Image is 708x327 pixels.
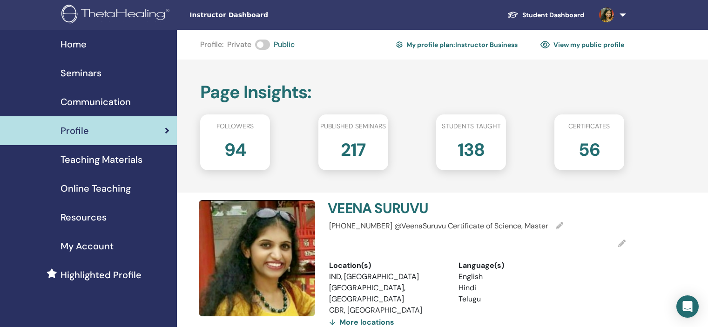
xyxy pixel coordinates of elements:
a: View my public profile [540,37,624,52]
li: [GEOGRAPHIC_DATA], [GEOGRAPHIC_DATA] [329,282,445,305]
span: Certificates [568,121,610,131]
h2: 138 [458,135,485,161]
span: Highlighted Profile [61,268,142,282]
span: Communication [61,95,131,109]
span: [PHONE_NUMBER] @VeenaSuruvu Certificate of Science, Master [329,221,548,231]
li: Hindi [459,282,574,294]
img: eye.svg [540,40,550,49]
span: Seminars [61,66,101,80]
img: default.jpg [599,7,614,22]
span: Followers [216,121,254,131]
li: GBR, [GEOGRAPHIC_DATA] [329,305,445,316]
div: Language(s) [459,260,574,271]
a: Student Dashboard [500,7,592,24]
li: IND, [GEOGRAPHIC_DATA] [329,271,445,282]
span: Teaching Materials [61,153,142,167]
h2: 56 [579,135,600,161]
a: My profile plan:Instructor Business [396,37,518,52]
h2: Page Insights : [200,82,624,103]
h2: 94 [224,135,246,161]
span: Resources [61,210,107,224]
span: My Account [61,239,114,253]
span: Online Teaching [61,181,131,195]
span: Home [61,37,87,51]
img: default.jpg [199,200,315,316]
span: Public [274,39,295,50]
div: Open Intercom Messenger [676,295,699,318]
img: cog.svg [396,40,403,49]
li: Telugu [459,294,574,305]
span: Published seminars [320,121,386,131]
h2: 217 [341,135,365,161]
span: Location(s) [329,260,371,271]
span: Private [227,39,251,50]
h4: VEENA SURUVU [328,200,472,217]
img: logo.png [61,5,173,26]
span: Students taught [442,121,501,131]
img: graduation-cap-white.svg [507,11,519,19]
li: English [459,271,574,282]
span: Profile [61,124,89,138]
span: Profile : [200,39,223,50]
span: Instructor Dashboard [189,10,329,20]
